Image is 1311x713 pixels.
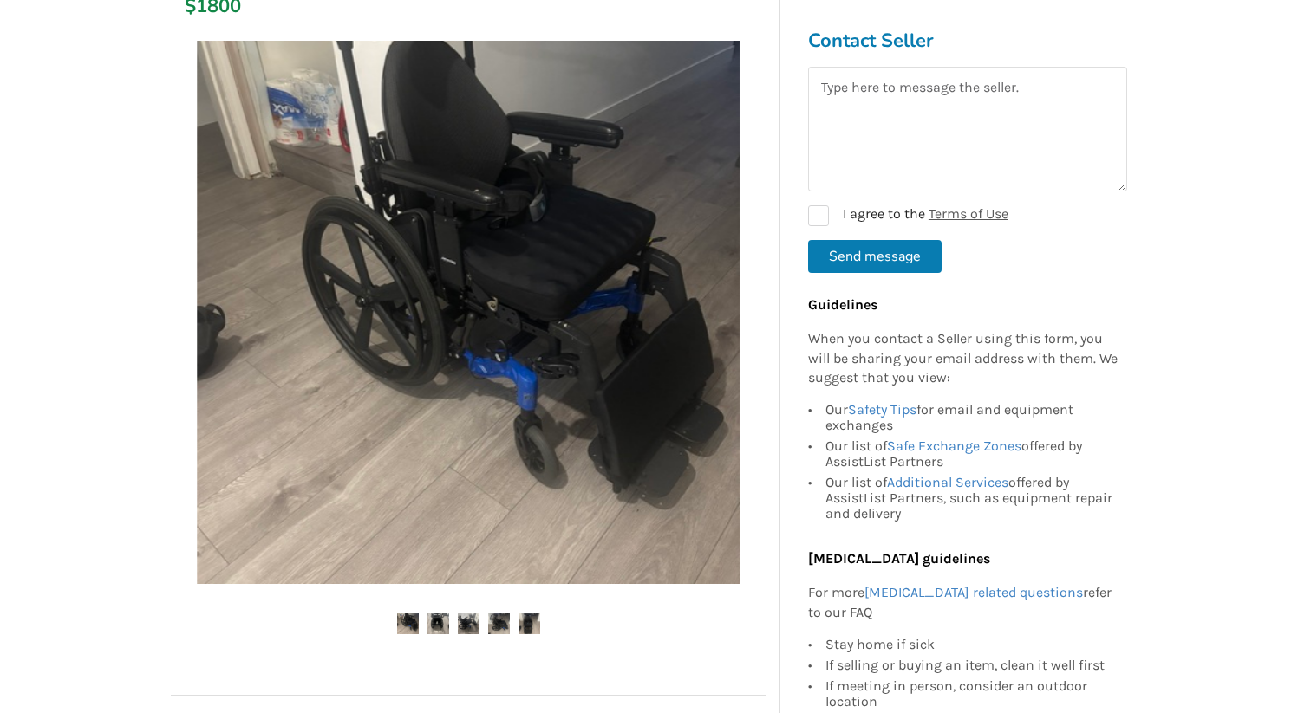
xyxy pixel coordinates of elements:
p: When you contact a Seller using this form, you will be sharing your email address with them. We s... [808,329,1119,389]
div: Our for email and equipment exchanges [825,403,1119,437]
div: Stay home if sick [825,637,1119,655]
img: tilting wheelchair almost brand new -wheelchair-mobility-maple ridge-assistlist-listing [488,613,510,634]
div: Our list of offered by AssistList Partners [825,437,1119,473]
b: [MEDICAL_DATA] guidelines [808,551,990,567]
a: Safety Tips [848,402,916,418]
h3: Contact Seller [808,29,1127,53]
img: tilting wheelchair almost brand new -wheelchair-mobility-maple ridge-assistlist-listing [519,613,540,634]
a: Terms of Use [929,205,1008,222]
a: Additional Services [887,475,1008,491]
img: tilting wheelchair almost brand new -wheelchair-mobility-maple ridge-assistlist-listing [397,613,419,634]
img: tilting wheelchair almost brand new -wheelchair-mobility-maple ridge-assistlist-listing [458,613,479,634]
div: If selling or buying an item, clean it well first [825,655,1119,676]
a: [MEDICAL_DATA] related questions [864,584,1083,600]
b: Guidelines [808,296,877,313]
button: Send message [808,240,942,273]
a: Safe Exchange Zones [887,438,1021,455]
p: For more refer to our FAQ [808,583,1119,623]
img: tilting wheelchair almost brand new -wheelchair-mobility-maple ridge-assistlist-listing [427,613,449,634]
div: If meeting in person, consider an outdoor location [825,676,1119,712]
div: Our list of offered by AssistList Partners, such as equipment repair and delivery [825,473,1119,522]
label: I agree to the [808,205,1008,226]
